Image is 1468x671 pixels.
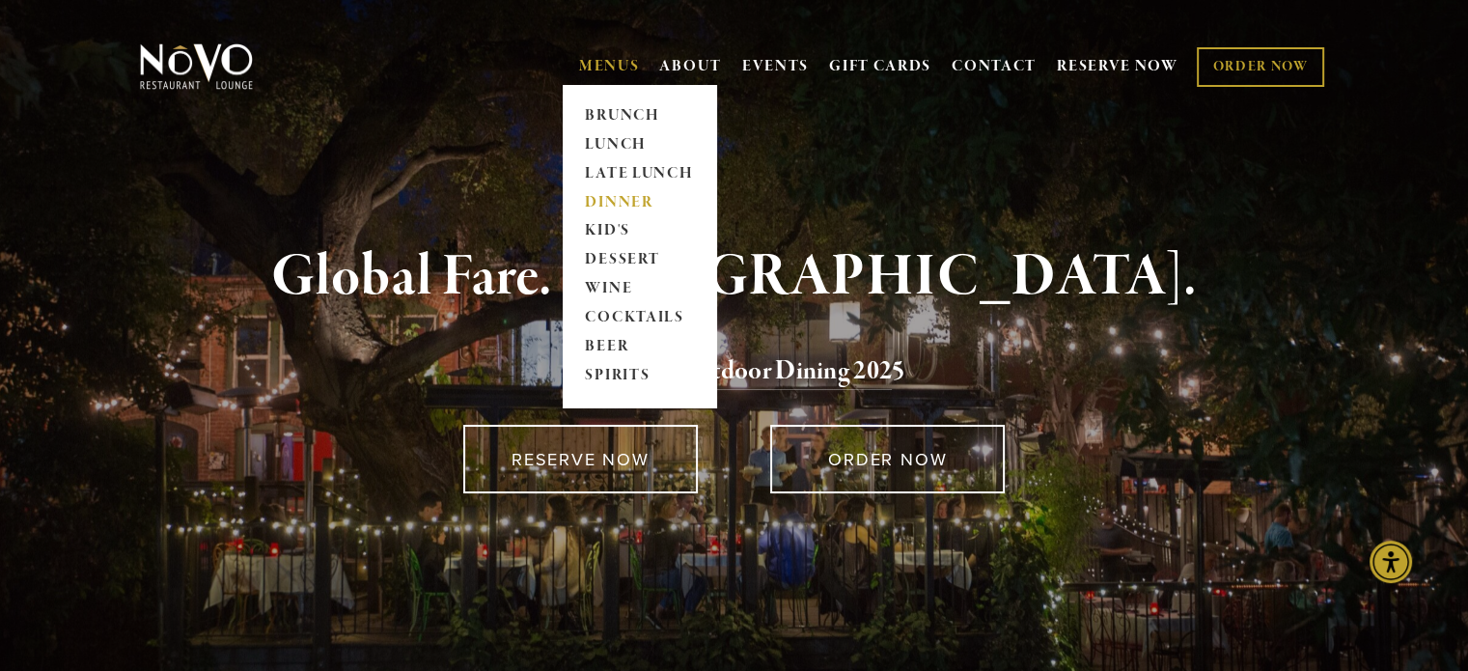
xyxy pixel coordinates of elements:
a: RESERVE NOW [463,425,698,493]
a: Voted Best Outdoor Dining 202 [563,354,892,391]
h2: 5 [172,351,1297,392]
a: BEER [579,333,700,362]
a: DINNER [579,188,700,217]
a: WINE [579,275,700,304]
a: RESERVE NOW [1057,48,1178,85]
a: EVENTS [742,57,809,76]
a: GIFT CARDS [829,48,931,85]
div: Accessibility Menu [1370,541,1412,583]
img: Novo Restaurant &amp; Lounge [136,42,257,91]
a: COCKTAILS [579,304,700,333]
a: ABOUT [659,57,722,76]
a: LUNCH [579,130,700,159]
a: DESSERT [579,246,700,275]
a: ORDER NOW [770,425,1005,493]
a: MENUS [579,57,640,76]
a: KID'S [579,217,700,246]
a: CONTACT [952,48,1037,85]
a: BRUNCH [579,101,700,130]
a: LATE LUNCH [579,159,700,188]
strong: Global Fare. [GEOGRAPHIC_DATA]. [271,240,1197,314]
a: ORDER NOW [1197,47,1323,87]
a: SPIRITS [579,362,700,391]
